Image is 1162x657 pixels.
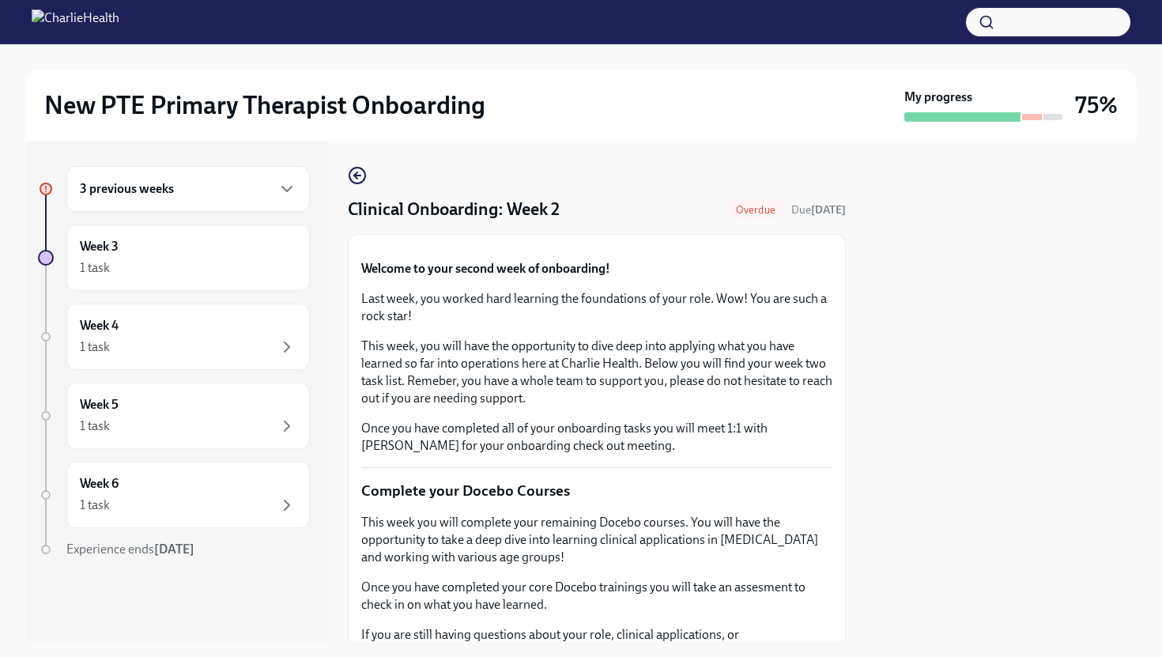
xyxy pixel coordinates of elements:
[904,89,972,106] strong: My progress
[38,383,310,449] a: Week 51 task
[348,198,560,221] h4: Clinical Onboarding: Week 2
[80,417,110,435] div: 1 task
[361,420,832,455] p: Once you have completed all of your onboarding tasks you will meet 1:1 with [PERSON_NAME] for you...
[361,290,832,325] p: Last week, you worked hard learning the foundations of your role. Wow! You are such a rock star!
[80,497,110,514] div: 1 task
[80,338,110,356] div: 1 task
[66,166,310,212] div: 3 previous weeks
[44,89,485,121] h2: New PTE Primary Therapist Onboarding
[80,180,174,198] h6: 3 previous weeks
[811,203,846,217] strong: [DATE]
[80,475,119,493] h6: Week 6
[791,203,846,217] span: Due
[361,514,832,566] p: This week you will complete your remaining Docebo courses. You will have the opportunity to take ...
[80,317,119,334] h6: Week 4
[38,225,310,291] a: Week 31 task
[726,204,785,216] span: Overdue
[80,259,110,277] div: 1 task
[32,9,119,35] img: CharlieHealth
[361,261,610,276] strong: Welcome to your second week of onboarding!
[38,304,310,370] a: Week 41 task
[80,238,119,255] h6: Week 3
[361,579,832,614] p: Once you have completed your core Docebo trainings you will take an assesment to check in on what...
[1075,91,1118,119] h3: 75%
[791,202,846,217] span: October 4th, 2025 07:00
[361,338,832,407] p: This week, you will have the opportunity to dive deep into applying what you have learned so far ...
[154,542,194,557] strong: [DATE]
[66,542,194,557] span: Experience ends
[361,481,832,501] p: Complete your Docebo Courses
[38,462,310,528] a: Week 61 task
[80,396,119,413] h6: Week 5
